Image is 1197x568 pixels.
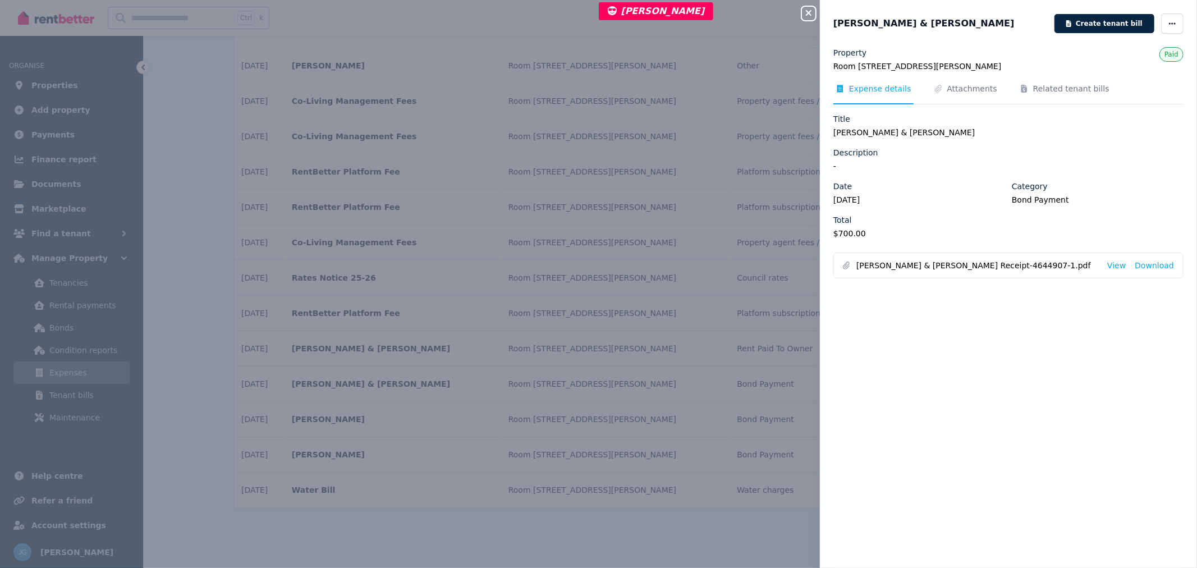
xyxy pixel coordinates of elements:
a: View [1107,260,1126,271]
span: Paid [1164,51,1178,58]
label: Total [833,214,852,226]
a: Download [1135,260,1174,271]
label: Description [833,147,878,158]
legend: [DATE] [833,194,1005,205]
label: Title [833,113,850,125]
label: Property [833,47,866,58]
span: [PERSON_NAME] & [PERSON_NAME] [833,17,1015,30]
legend: [PERSON_NAME] & [PERSON_NAME] [833,127,1184,138]
span: Related tenant bills [1033,83,1109,94]
button: Create tenant bill [1054,14,1154,33]
nav: Tabs [833,83,1184,104]
span: Attachments [947,83,997,94]
label: Category [1012,181,1048,192]
legend: Bond Payment [1012,194,1184,205]
legend: - [833,161,1184,172]
span: [PERSON_NAME] & [PERSON_NAME] Receipt-4644907-1.pdf [856,260,1098,271]
legend: $700.00 [833,228,1005,239]
span: Expense details [849,83,911,94]
legend: Room [STREET_ADDRESS][PERSON_NAME] [833,61,1184,72]
label: Date [833,181,852,192]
